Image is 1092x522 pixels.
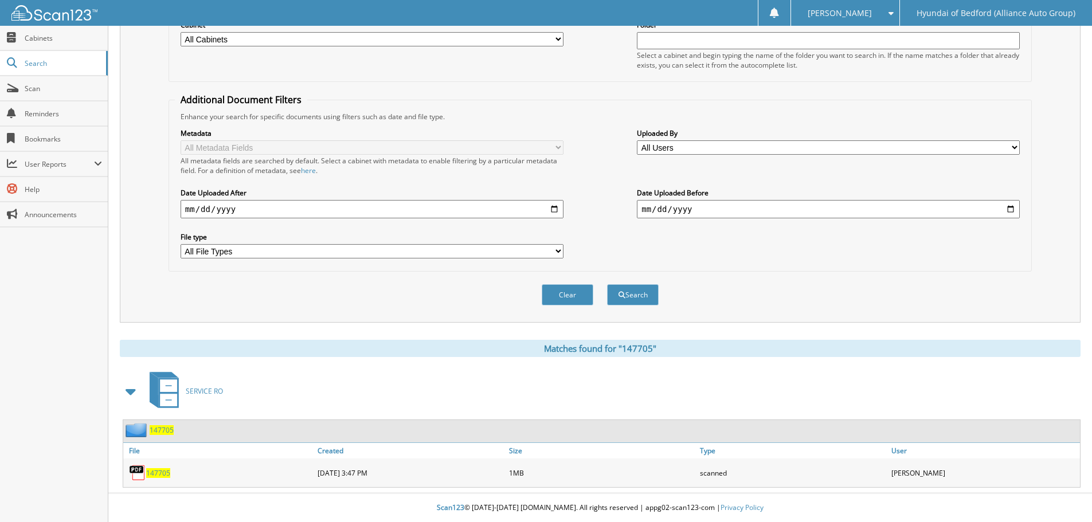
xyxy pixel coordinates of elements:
div: All metadata fields are searched by default. Select a cabinet with metadata to enable filtering b... [181,156,563,175]
label: File type [181,232,563,242]
button: Clear [542,284,593,305]
button: Search [607,284,659,305]
a: Privacy Policy [721,503,764,512]
span: SERVICE RO [186,386,223,396]
img: scan123-logo-white.svg [11,5,97,21]
a: Created [315,443,506,458]
div: Matches found for "147705" [120,340,1081,357]
span: [PERSON_NAME] [808,10,872,17]
legend: Additional Document Filters [175,93,307,106]
a: 147705 [150,425,174,435]
div: [PERSON_NAME] [889,461,1080,484]
div: © [DATE]-[DATE] [DOMAIN_NAME]. All rights reserved | appg02-scan123-com | [108,494,1092,522]
span: Scan [25,84,102,93]
iframe: Chat Widget [1035,467,1092,522]
label: Date Uploaded Before [637,188,1020,198]
div: [DATE] 3:47 PM [315,461,506,484]
label: Date Uploaded After [181,188,563,198]
span: Scan123 [437,503,464,512]
a: File [123,443,315,458]
span: Reminders [25,109,102,119]
div: 1MB [506,461,698,484]
div: Select a cabinet and begin typing the name of the folder you want to search in. If the name match... [637,50,1020,70]
input: end [637,200,1020,218]
span: Hyundai of Bedford (Alliance Auto Group) [917,10,1075,17]
span: Announcements [25,210,102,219]
a: SERVICE RO [143,368,223,414]
a: here [301,166,316,175]
input: start [181,200,563,218]
div: scanned [697,461,889,484]
img: PDF.png [129,464,146,481]
a: 147705 [146,468,170,478]
span: Help [25,185,102,194]
span: User Reports [25,159,94,169]
span: Search [25,58,100,68]
a: Size [506,443,698,458]
label: Uploaded By [637,128,1020,138]
img: folder2.png [126,423,150,437]
span: Cabinets [25,33,102,43]
a: User [889,443,1080,458]
div: Enhance your search for specific documents using filters such as date and file type. [175,112,1026,121]
a: Type [697,443,889,458]
span: Bookmarks [25,134,102,144]
label: Metadata [181,128,563,138]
